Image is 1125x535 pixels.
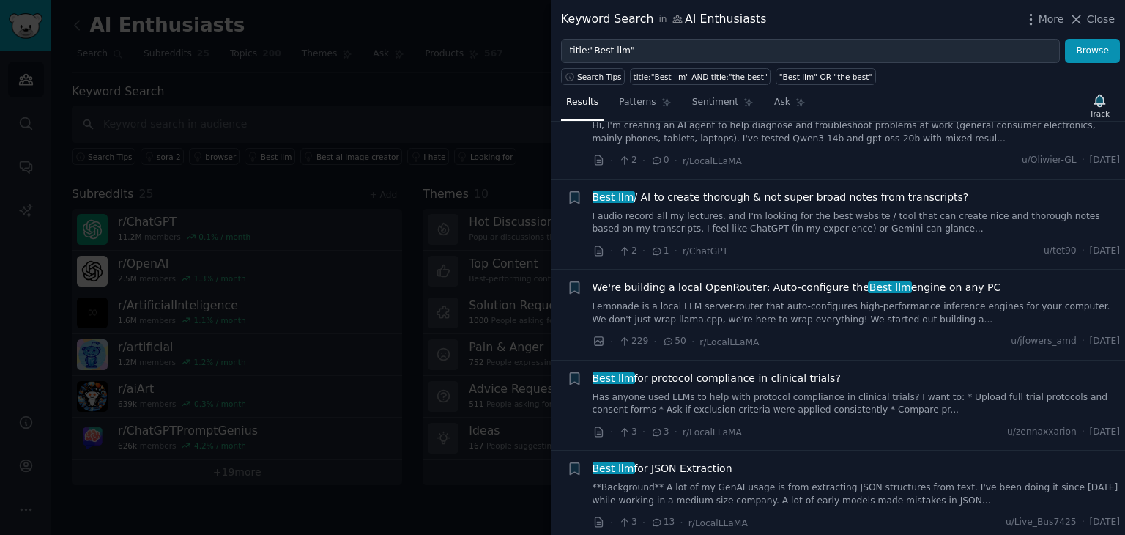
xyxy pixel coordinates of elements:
[1090,516,1120,529] span: [DATE]
[577,72,622,82] span: Search Tips
[675,243,677,259] span: ·
[650,426,669,439] span: 3
[618,335,648,348] span: 229
[1082,516,1085,529] span: ·
[1087,12,1115,27] span: Close
[610,424,613,440] span: ·
[769,91,811,121] a: Ask
[691,334,694,350] span: ·
[593,190,969,205] span: / AI to create thorough & not super broad notes from transcripts?
[1090,108,1110,119] div: Track
[1090,154,1120,167] span: [DATE]
[683,427,742,438] span: r/LocalLLaMA
[591,372,635,384] span: Best llm
[683,156,742,166] span: r/LocalLLaMA
[618,516,636,529] span: 3
[868,281,912,293] span: Best llm
[675,424,677,440] span: ·
[593,280,1001,295] span: We're building a local OpenRouter: Auto-configure the engine on any PC
[1090,335,1120,348] span: [DATE]
[618,426,636,439] span: 3
[642,424,645,440] span: ·
[610,243,613,259] span: ·
[1044,245,1077,258] span: u/tet90
[618,154,636,167] span: 2
[650,154,669,167] span: 0
[688,518,748,528] span: r/LocalLLaMA
[1039,12,1064,27] span: More
[683,246,728,257] span: r/ChatGPT
[561,39,1060,64] input: Try a keyword related to your business
[1082,154,1085,167] span: ·
[680,515,683,531] span: ·
[593,210,1121,236] a: I audio record all my lectures, and I'm looking for the best website / tool that can create nice ...
[561,91,604,121] a: Results
[779,72,873,82] div: "Best llm" OR "the best"
[618,245,636,258] span: 2
[1082,426,1085,439] span: ·
[658,13,667,26] span: in
[593,300,1121,326] a: Lemonade is a local LLM server-router that auto-configures high-performance inference engines for...
[593,461,732,476] a: Best llmfor JSON Extraction
[1006,516,1077,529] span: u/Live_Bus7425
[561,68,625,85] button: Search Tips
[619,96,656,109] span: Patterns
[614,91,676,121] a: Patterns
[593,190,969,205] a: Best llm/ AI to create thorough & not super broad notes from transcripts?
[1082,335,1085,348] span: ·
[1069,12,1115,27] button: Close
[593,461,732,476] span: for JSON Extraction
[1090,245,1120,258] span: [DATE]
[593,119,1121,145] a: Hi, I'm creating an AI agent to help diagnose and troubleshoot problems at work (general consumer...
[566,96,598,109] span: Results
[642,243,645,259] span: ·
[687,91,759,121] a: Sentiment
[591,462,635,474] span: Best llm
[692,96,738,109] span: Sentiment
[593,371,841,386] a: Best llmfor protocol compliance in clinical trials?
[1082,245,1085,258] span: ·
[593,371,841,386] span: for protocol compliance in clinical trials?
[653,334,656,350] span: ·
[593,280,1001,295] a: We're building a local OpenRouter: Auto-configure theBest llmengine on any PC
[630,68,771,85] a: title:"Best llm" AND title:"the best"
[642,515,645,531] span: ·
[634,72,768,82] div: title:"Best llm" AND title:"the best"
[1007,426,1077,439] span: u/zennaxxarion
[776,68,876,85] a: "Best llm" OR "the best"
[610,515,613,531] span: ·
[1022,154,1077,167] span: u/Oliwier-GL
[1090,426,1120,439] span: [DATE]
[650,245,669,258] span: 1
[642,153,645,169] span: ·
[1065,39,1120,64] button: Browse
[610,334,613,350] span: ·
[1085,90,1115,121] button: Track
[593,391,1121,417] a: Has anyone used LLMs to help with protocol compliance in clinical trials? I want to: * Upload ful...
[675,153,677,169] span: ·
[650,516,675,529] span: 13
[699,337,759,347] span: r/LocalLLaMA
[774,96,790,109] span: Ask
[1011,335,1076,348] span: u/jfowers_amd
[662,335,686,348] span: 50
[610,153,613,169] span: ·
[593,481,1121,507] a: **Background** A lot of my GenAI usage is from extracting JSON structures from text. I've been do...
[1023,12,1064,27] button: More
[591,191,635,203] span: Best llm
[561,10,766,29] div: Keyword Search AI Enthusiasts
